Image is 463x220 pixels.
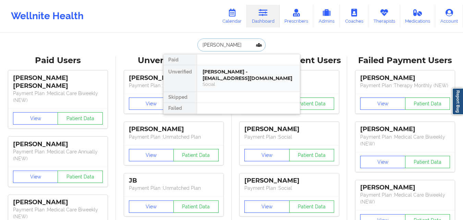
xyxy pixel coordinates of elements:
button: Patient Data [405,156,450,168]
p: Payment Plan : Social [244,185,334,192]
p: Payment Plan : Medical Care Biweekly (NEW) [360,134,450,147]
a: Account [435,5,463,27]
p: Payment Plan : Social [244,134,334,140]
p: Payment Plan : Unmatched Plan [129,82,219,89]
button: View [129,149,174,161]
button: Patient Data [405,97,450,110]
button: Patient Data [58,112,103,125]
div: Skipped [163,92,197,103]
a: Coaches [340,5,368,27]
button: View [13,171,58,183]
a: Therapists [368,5,400,27]
div: [PERSON_NAME] [244,177,334,185]
div: Failed [163,103,197,114]
button: View [360,156,405,168]
a: Prescribers [280,5,314,27]
button: View [129,200,174,213]
button: View [244,200,290,213]
p: Payment Plan : Medical Care Biweekly (NEW) [13,206,103,220]
div: [PERSON_NAME] [129,125,219,133]
div: [PERSON_NAME] [129,74,219,82]
div: [PERSON_NAME] [13,140,103,148]
button: Patient Data [289,149,334,161]
div: Paid [163,54,197,65]
a: Medications [400,5,436,27]
p: Payment Plan : Unmatched Plan [129,185,219,192]
div: JB [129,177,219,185]
p: Payment Plan : Medical Care Biweekly (NEW) [13,90,103,104]
div: [PERSON_NAME] - [EMAIL_ADDRESS][DOMAIN_NAME] [203,69,294,81]
button: View [244,149,290,161]
div: [PERSON_NAME] [13,198,103,206]
div: [PERSON_NAME] [244,125,334,133]
button: View [13,112,58,125]
p: Payment Plan : Therapy Monthly (NEW) [360,82,450,89]
button: Patient Data [173,200,219,213]
div: [PERSON_NAME] [PERSON_NAME] [13,74,103,90]
a: Calendar [217,5,247,27]
div: [PERSON_NAME] [360,125,450,133]
button: Patient Data [173,149,219,161]
button: View [360,97,405,110]
p: Payment Plan : Medical Care Biweekly (NEW) [360,192,450,205]
button: Patient Data [289,97,334,110]
div: Failed Payment Users [352,55,458,66]
button: Patient Data [289,200,334,213]
a: Dashboard [247,5,280,27]
div: Unverified Users [121,55,227,66]
p: Payment Plan : Medical Care Annually (NEW) [13,148,103,162]
div: [PERSON_NAME] [360,184,450,192]
div: Paid Users [5,55,111,66]
button: View [129,97,174,110]
a: Admins [313,5,340,27]
div: Unverified [163,65,197,92]
div: Social [203,81,294,87]
a: Report Bug [452,88,463,115]
div: [PERSON_NAME] [360,74,450,82]
p: Payment Plan : Unmatched Plan [129,134,219,140]
button: Patient Data [58,171,103,183]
